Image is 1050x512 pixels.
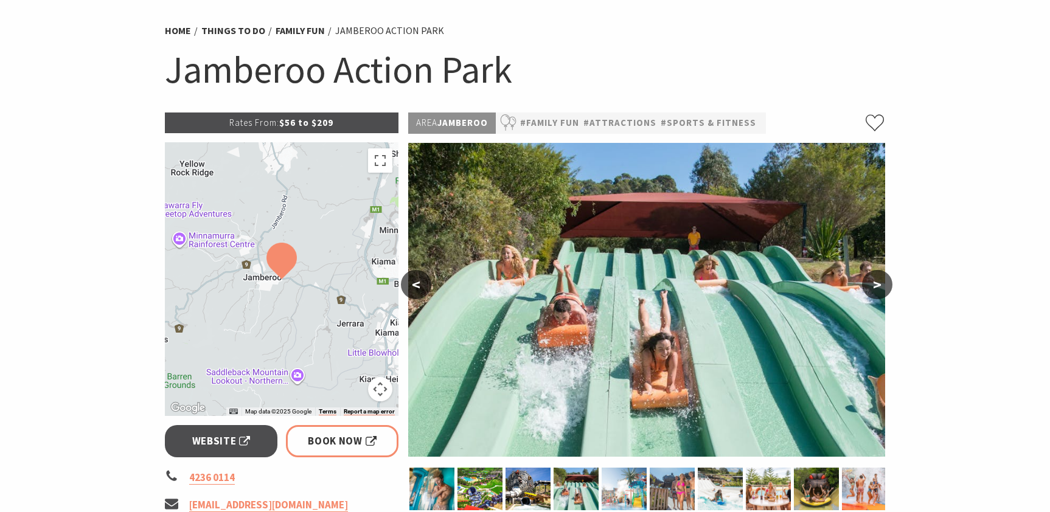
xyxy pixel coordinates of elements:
button: Map camera controls [368,377,392,401]
img: Fun for everyone at Banjo's Billabong [842,468,887,510]
li: Jamberoo Action Park [335,23,444,39]
img: A Truly Hair Raising Experience - The Stinger, only at Jamberoo! [409,468,454,510]
a: #Sports & Fitness [661,116,756,131]
img: Drop into the Darkness on The Taipan! [794,468,839,510]
a: Things To Do [201,24,265,37]
span: Rates From: [229,117,279,128]
img: The Perfect Storm [506,468,551,510]
button: Toggle fullscreen view [368,148,392,173]
a: 4236 0114 [189,471,235,485]
a: Open this area in Google Maps (opens a new window) [168,400,208,416]
a: Book Now [286,425,398,457]
a: Terms (opens in new tab) [319,408,336,415]
img: only at Jamberoo...where you control the action! [408,143,885,457]
p: Jamberoo [408,112,496,134]
span: Book Now [308,433,377,449]
img: Google [168,400,208,416]
a: #Attractions [583,116,656,131]
img: only at Jamberoo...where you control the action! [554,468,599,510]
img: Jamberoo Action Park [457,468,502,510]
button: > [862,270,892,299]
p: $56 to $209 [165,112,398,133]
img: Jamberoo Action Park [602,468,647,510]
button: Keyboard shortcuts [229,407,238,416]
a: Home [165,24,191,37]
a: Report a map error [344,408,395,415]
h1: Jamberoo Action Park [165,45,885,94]
img: Feel The Rush, race your mates - Octo-Racer, only at Jamberoo Action Park [698,468,743,510]
a: Website [165,425,277,457]
span: Area [416,117,437,128]
a: Family Fun [276,24,325,37]
img: Bombora Seafood Bombora Scoop [746,468,791,510]
a: #Family Fun [520,116,579,131]
span: Map data ©2025 Google [245,408,311,415]
button: < [401,270,431,299]
span: Website [192,433,251,449]
img: Jamberoo...where you control the Action! [650,468,695,510]
a: [EMAIL_ADDRESS][DOMAIN_NAME] [189,498,348,512]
